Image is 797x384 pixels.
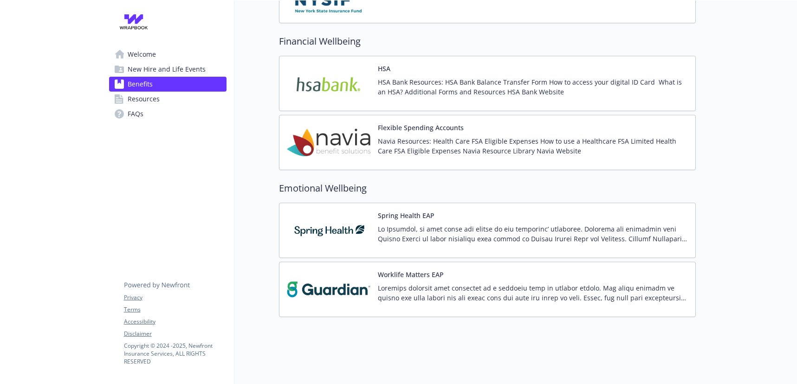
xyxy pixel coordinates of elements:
p: Loremips dolorsit amet consectet ad e seddoeiu temp in utlabor etdolo. Mag aliqu enimadm ve quisn... [378,283,688,303]
h2: Financial Wellbeing [279,34,696,48]
span: Resources [128,92,160,106]
p: Copyright © 2024 - 2025 , Newfront Insurance Services, ALL RIGHTS RESERVED [124,342,226,365]
p: Navia Resources: Health Care FSA Eligible Expenses How to use a Healthcare FSA Limited Health Car... [378,136,688,156]
a: Accessibility [124,318,226,326]
button: HSA [378,64,390,73]
a: Privacy [124,293,226,302]
button: Spring Health EAP [378,211,434,220]
p: HSA Bank Resources: HSA Bank Balance Transfer Form How to access your digital ID Card What is an ... [378,77,688,97]
a: Welcome [109,47,227,62]
h2: Emotional Wellbeing [279,181,696,195]
img: Spring Health carrier logo [287,211,370,250]
span: New Hire and Life Events [128,62,206,77]
a: FAQs [109,106,227,121]
a: Benefits [109,77,227,92]
a: New Hire and Life Events [109,62,227,77]
a: Terms [124,305,226,314]
span: FAQs [128,106,143,121]
a: Disclaimer [124,330,226,338]
span: Benefits [128,77,153,92]
img: Guardian carrier logo [287,270,370,309]
button: Flexible Spending Accounts [378,123,464,132]
img: Navia Benefit Solutions carrier logo [287,123,370,162]
img: HSA Bank carrier logo [287,64,370,103]
a: Resources [109,92,227,106]
span: Welcome [128,47,156,62]
p: Lo Ipsumdol, si amet conse adi elitse do eiu temporinc’ utlaboree. Dolorema ali enimadmin veni Qu... [378,224,688,244]
button: Worklife Matters EAP [378,270,444,279]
